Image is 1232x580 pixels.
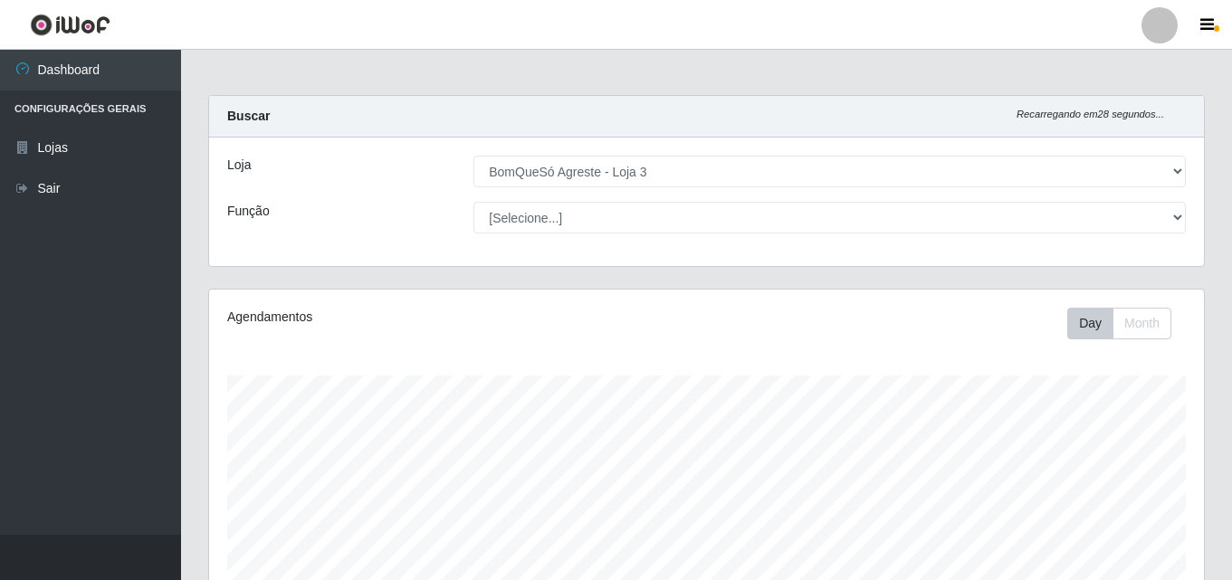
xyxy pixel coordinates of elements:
[1067,308,1186,339] div: Toolbar with button groups
[1113,308,1171,339] button: Month
[227,308,611,327] div: Agendamentos
[227,156,251,175] label: Loja
[1067,308,1171,339] div: First group
[227,202,270,221] label: Função
[227,109,270,123] strong: Buscar
[1067,308,1113,339] button: Day
[1017,109,1164,119] i: Recarregando em 28 segundos...
[30,14,110,36] img: CoreUI Logo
